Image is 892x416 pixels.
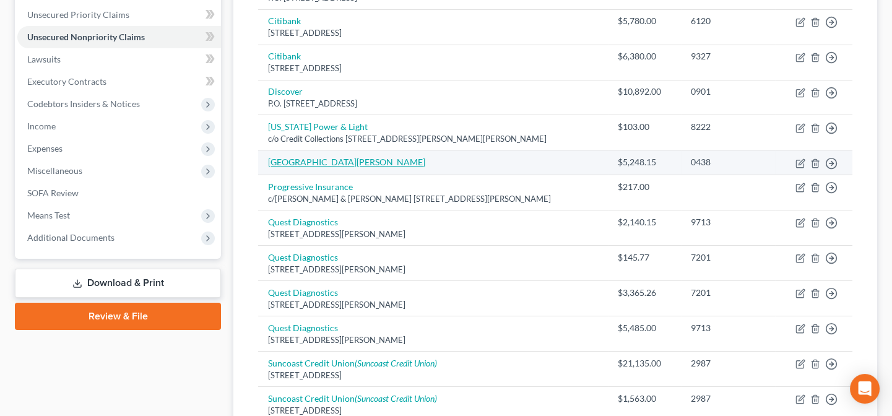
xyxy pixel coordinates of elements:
div: 9713 [691,322,765,334]
div: $21,135.00 [618,357,671,370]
div: [STREET_ADDRESS][PERSON_NAME] [268,264,598,275]
span: Additional Documents [27,232,115,243]
a: Quest Diagnostics [268,252,338,262]
a: Unsecured Nonpriority Claims [17,26,221,48]
div: 0438 [691,156,765,168]
div: P.O. [STREET_ADDRESS] [268,98,598,110]
div: $6,380.00 [618,50,671,63]
div: $5,780.00 [618,15,671,27]
div: Open Intercom Messenger [850,374,880,404]
span: Income [27,121,56,131]
a: Suncoast Credit Union(Suncoast Credit Union) [268,393,437,404]
a: Discover [268,86,303,97]
div: 8222 [691,121,765,133]
a: Progressive Insurance [268,181,353,192]
div: 0901 [691,85,765,98]
span: Unsecured Nonpriority Claims [27,32,145,42]
a: Quest Diagnostics [268,217,338,227]
span: Expenses [27,143,63,154]
div: 7201 [691,251,765,264]
div: 9327 [691,50,765,63]
span: Executory Contracts [27,76,106,87]
span: Codebtors Insiders & Notices [27,98,140,109]
div: [STREET_ADDRESS] [268,63,598,74]
div: $103.00 [618,121,671,133]
div: [STREET_ADDRESS][PERSON_NAME] [268,228,598,240]
div: $145.77 [618,251,671,264]
div: c/[PERSON_NAME] & [PERSON_NAME] [STREET_ADDRESS][PERSON_NAME] [268,193,598,205]
i: (Suncoast Credit Union) [355,393,437,404]
div: $10,892.00 [618,85,671,98]
a: Citibank [268,51,301,61]
div: $1,563.00 [618,392,671,405]
a: Quest Diagnostics [268,323,338,333]
div: [STREET_ADDRESS] [268,27,598,39]
a: Citibank [268,15,301,26]
div: $5,485.00 [618,322,671,334]
a: Review & File [15,303,221,330]
span: Miscellaneous [27,165,82,176]
div: $5,248.15 [618,156,671,168]
span: Means Test [27,210,70,220]
div: 7201 [691,287,765,299]
div: [STREET_ADDRESS] [268,370,598,381]
div: 9713 [691,216,765,228]
div: $217.00 [618,181,671,193]
div: 6120 [691,15,765,27]
span: Unsecured Priority Claims [27,9,129,20]
div: 2987 [691,392,765,405]
div: [STREET_ADDRESS][PERSON_NAME] [268,299,598,311]
div: [STREET_ADDRESS][PERSON_NAME] [268,334,598,346]
a: Suncoast Credit Union(Suncoast Credit Union) [268,358,437,368]
div: 2987 [691,357,765,370]
span: Lawsuits [27,54,61,64]
i: (Suncoast Credit Union) [355,358,437,368]
a: Executory Contracts [17,71,221,93]
a: SOFA Review [17,182,221,204]
div: $2,140.15 [618,216,671,228]
a: Lawsuits [17,48,221,71]
a: [US_STATE] Power & Light [268,121,368,132]
div: c/o Credit Collections [STREET_ADDRESS][PERSON_NAME][PERSON_NAME] [268,133,598,145]
span: SOFA Review [27,188,79,198]
a: [GEOGRAPHIC_DATA][PERSON_NAME] [268,157,425,167]
a: Download & Print [15,269,221,298]
a: Unsecured Priority Claims [17,4,221,26]
div: $3,365.26 [618,287,671,299]
a: Quest Diagnostics [268,287,338,298]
